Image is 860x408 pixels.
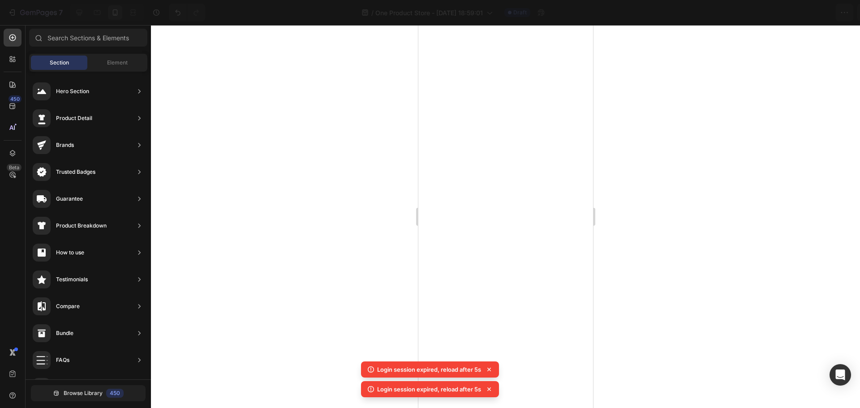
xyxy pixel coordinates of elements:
span: Element [107,59,128,67]
div: Upgrade to publish [778,8,849,17]
div: Bundle [56,329,73,338]
span: Save [745,9,760,17]
iframe: Design area [418,25,593,408]
span: One Product Store - [DATE] 18:59:01 [375,8,483,17]
div: 450 [9,95,21,103]
button: Save [738,4,767,21]
div: Trusted Badges [56,167,95,176]
div: 450 [106,389,124,398]
p: 7 [59,7,63,18]
div: Compare [56,302,80,311]
div: How to use [56,248,84,257]
div: Undo/Redo [169,4,205,21]
div: Brands [56,141,74,150]
span: / [371,8,374,17]
p: Login session expired, reload after 5s [377,385,481,394]
div: Testimonials [56,275,88,284]
div: FAQs [56,356,69,365]
button: 7 [4,4,67,21]
span: Section [50,59,69,67]
div: Product Breakdown [56,221,107,230]
span: Browse Library [64,389,103,397]
div: Product Detail [56,114,92,123]
button: Upgrade to publish [771,4,856,21]
p: Login session expired, reload after 5s [377,365,481,374]
div: Hero Section [56,87,89,96]
div: Guarantee [56,194,83,203]
div: Beta [7,164,21,171]
span: Draft [513,9,527,17]
div: Open Intercom Messenger [830,364,851,386]
button: Browse Library450 [31,385,146,401]
input: Search Sections & Elements [29,29,147,47]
